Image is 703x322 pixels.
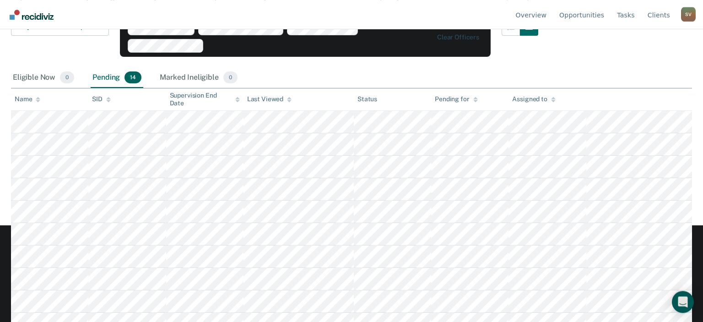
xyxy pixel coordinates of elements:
[60,71,74,83] span: 0
[247,95,292,103] div: Last Viewed
[681,7,696,22] div: S V
[11,68,76,88] div: Eligible Now0
[170,92,240,107] div: Supervision End Date
[672,291,694,313] div: Open Intercom Messenger
[512,95,555,103] div: Assigned to
[437,33,479,41] div: Clear officers
[124,71,141,83] span: 14
[681,7,696,22] button: Profile dropdown button
[223,71,238,83] span: 0
[10,10,54,20] img: Recidiviz
[357,95,377,103] div: Status
[91,68,143,88] div: Pending14
[158,68,239,88] div: Marked Ineligible0
[15,95,40,103] div: Name
[435,95,477,103] div: Pending for
[92,95,111,103] div: SID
